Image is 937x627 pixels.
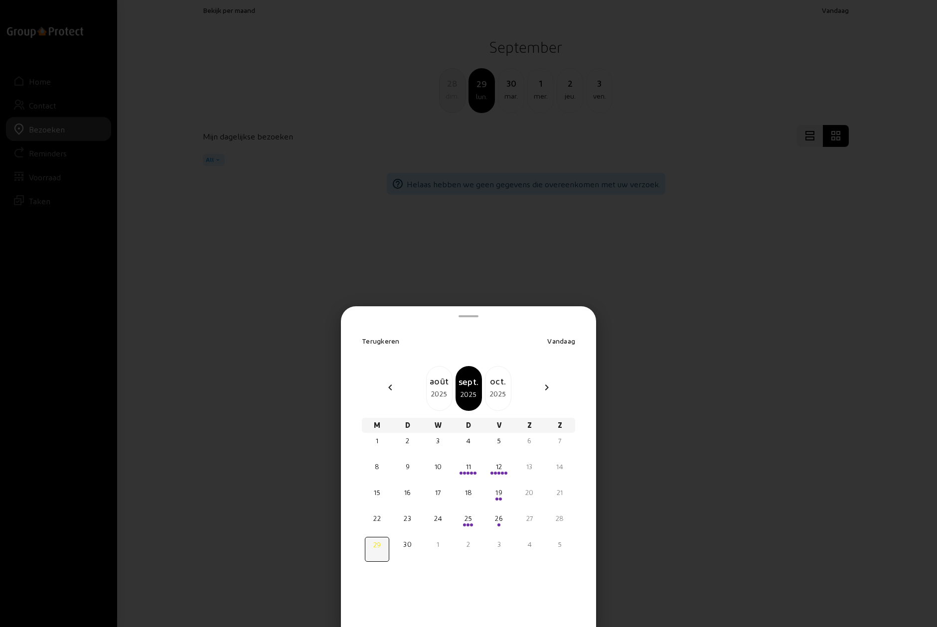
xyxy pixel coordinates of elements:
div: Z [545,418,575,433]
div: 12 [488,462,510,472]
div: D [392,418,423,433]
div: 5 [488,436,510,446]
div: W [423,418,453,433]
div: 16 [396,488,419,498]
div: 24 [427,513,449,523]
div: M [362,418,392,433]
div: 1 [427,539,449,549]
div: 20 [518,488,541,498]
div: 21 [549,488,571,498]
div: 10 [427,462,449,472]
div: 4 [518,539,541,549]
div: 2025 [427,388,452,400]
div: 13 [518,462,541,472]
div: 2 [457,539,479,549]
div: oct. [485,374,511,388]
span: Vandaag [547,337,575,345]
div: D [453,418,483,433]
div: 5 [549,539,571,549]
div: 18 [457,488,479,498]
div: 28 [549,513,571,523]
div: 6 [518,436,541,446]
div: 3 [488,539,510,549]
div: 2025 [485,388,511,400]
div: 9 [396,462,419,472]
div: 19 [488,488,510,498]
div: août [427,374,452,388]
div: 25 [457,513,479,523]
div: 17 [427,488,449,498]
div: Z [514,418,545,433]
div: 2 [396,436,419,446]
div: 4 [457,436,479,446]
div: 7 [549,436,571,446]
div: 22 [366,513,388,523]
div: 26 [488,513,510,523]
div: 2025 [457,388,481,400]
div: 23 [396,513,419,523]
mat-icon: chevron_right [541,381,553,393]
div: V [484,418,514,433]
div: 14 [549,462,571,472]
div: 27 [518,513,541,523]
div: 1 [366,436,388,446]
div: sept. [457,375,481,388]
div: 29 [366,540,388,550]
div: 11 [457,462,479,472]
div: 30 [396,539,419,549]
div: 8 [366,462,388,472]
div: 15 [366,488,388,498]
div: 3 [427,436,449,446]
span: Terugkeren [362,337,400,345]
mat-icon: chevron_left [384,381,396,393]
